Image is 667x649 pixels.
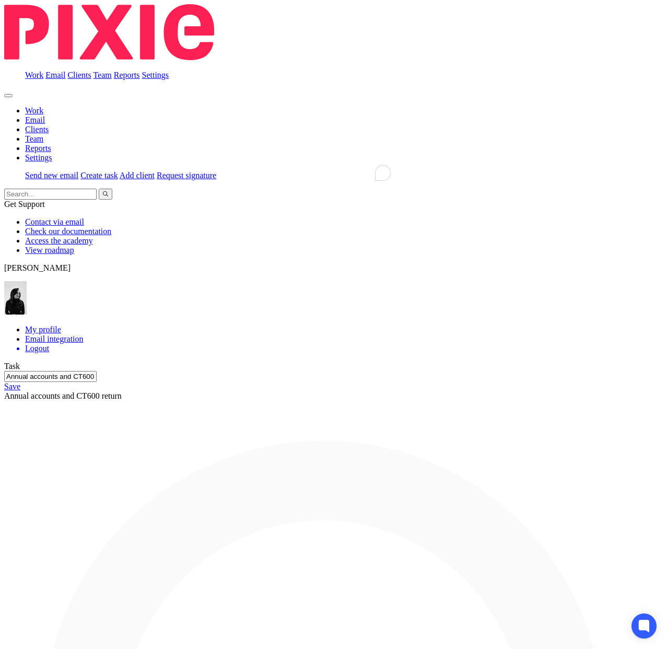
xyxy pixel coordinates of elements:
img: PHOTO-2023-03-20-11-06-28%203.jpg [4,281,27,315]
a: Work [25,71,43,79]
div: Annual accounts and CT600 return [4,391,663,401]
span: Get Support [4,200,45,208]
a: Settings [25,153,52,162]
a: Clients [67,71,91,79]
input: Search [4,189,97,200]
a: Work [25,106,43,115]
a: Team [25,134,43,143]
a: Request signature [157,171,216,180]
img: Pixie [4,4,214,60]
a: Create task [80,171,118,180]
p: [PERSON_NAME] [4,263,663,273]
a: Team [93,71,111,79]
a: Add client [120,171,155,180]
a: Email integration [25,334,84,343]
div: Annual accounts and CT600 return [4,371,663,401]
a: View roadmap [25,246,74,254]
a: Send new email [25,171,78,180]
span: Logout [25,344,49,353]
a: Access the academy [25,236,93,245]
label: Task [4,362,20,370]
a: Contact via email [25,217,84,226]
a: Reports [25,144,51,153]
a: My profile [25,325,61,334]
a: Check our documentation [25,227,111,236]
button: Search [99,189,112,200]
a: Settings [142,71,169,79]
a: Reports [114,71,140,79]
a: Email [45,71,65,79]
a: Logout [25,344,663,353]
a: Clients [25,125,49,134]
a: Email [25,115,45,124]
a: Save [4,382,20,391]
